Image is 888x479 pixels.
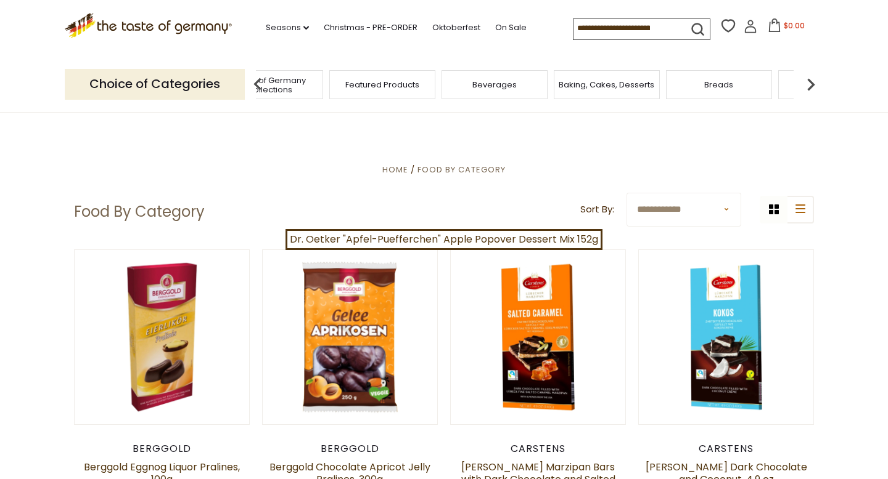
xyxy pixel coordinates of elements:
[266,21,309,34] a: Seasons
[451,250,625,424] img: Carstens Luebecker Marzipan Bars with Dark Chocolate and Salted Caramel, 4.9 oz
[245,72,270,97] img: previous arrow
[704,80,733,89] a: Breads
[345,80,419,89] a: Featured Products
[799,72,823,97] img: next arrow
[432,21,480,34] a: Oktoberfest
[263,250,437,424] img: Berggold Chocolate Apricot Jelly Pralines, 300g
[760,18,812,37] button: $0.00
[450,443,626,455] div: Carstens
[559,80,654,89] a: Baking, Cakes, Desserts
[75,250,249,424] img: Berggold Eggnog Liquor Pralines, 100g
[580,202,614,217] label: Sort By:
[638,443,814,455] div: Carstens
[221,76,319,94] a: Taste of Germany Collections
[382,164,408,175] a: Home
[262,443,438,455] div: Berggold
[472,80,517,89] a: Beverages
[784,20,805,31] span: $0.00
[286,229,602,250] a: Dr. Oetker "Apfel-Puefferchen" Apple Popover Dessert Mix 152g
[74,203,205,221] h1: Food By Category
[74,443,250,455] div: Berggold
[65,69,245,99] p: Choice of Categories
[324,21,417,34] a: Christmas - PRE-ORDER
[639,250,813,424] img: Carstens Luebecker Dark Chocolate and Coconut, 4.9 oz
[495,21,527,34] a: On Sale
[417,164,506,175] a: Food By Category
